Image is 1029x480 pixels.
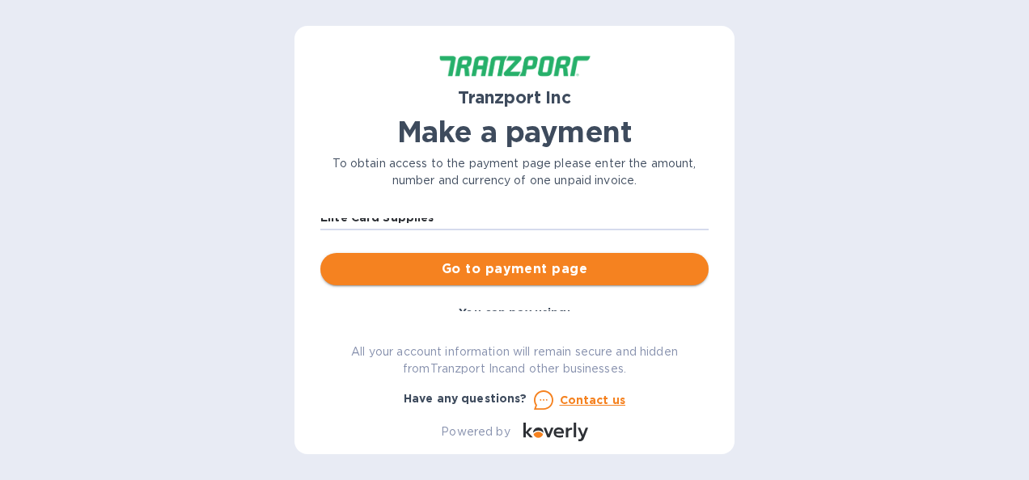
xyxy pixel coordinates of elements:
input: Enter business name [320,206,709,230]
b: Tranzport Inc [458,87,571,107]
h1: Make a payment [320,115,709,149]
p: All your account information will remain secure and hidden from Tranzport Inc and other businesses. [320,343,709,377]
p: Powered by [441,423,510,440]
b: Have any questions? [404,392,527,405]
span: Go to payment page [333,259,696,279]
button: Go to payment page [320,253,709,285]
p: To obtain access to the payment page please enter the amount, number and currency of one unpaid i... [320,155,709,189]
b: You can pay using: [459,306,570,319]
u: Contact us [560,394,626,406]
